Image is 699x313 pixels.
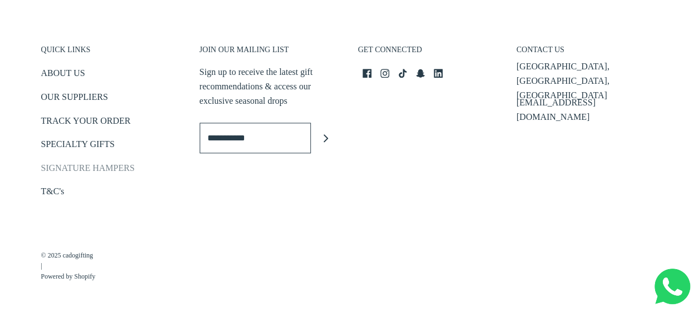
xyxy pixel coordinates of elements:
p: [GEOGRAPHIC_DATA], [GEOGRAPHIC_DATA], [GEOGRAPHIC_DATA] [517,59,658,102]
a: OUR SUPPLIERS [41,90,108,108]
h3: JOIN OUR MAILING LIST [200,45,341,60]
p: | [41,239,96,282]
button: Join [311,123,341,153]
h3: GET CONNECTED [358,45,500,60]
a: T&C's [41,184,65,203]
span: Company name [317,47,372,55]
a: © 2025 cadogifting [41,250,96,261]
p: [EMAIL_ADDRESS][DOMAIN_NAME] [517,95,658,124]
input: Enter email [200,123,311,153]
a: TRACK YOUR ORDER [41,114,131,132]
img: Whatsapp [655,269,690,304]
span: Number of gifts [317,92,370,101]
a: ABOUT US [41,66,85,84]
p: Sign up to receive the latest gift recommendations & access our exclusive seasonal drops [200,65,341,108]
a: Powered by Shopify [41,271,96,282]
h3: CONTACT US [517,45,658,60]
a: SIGNATURE HAMPERS [41,161,135,179]
a: SPECIALTY GIFTS [41,137,115,155]
span: Last name [317,1,353,10]
h3: QUICK LINKS [41,45,183,60]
